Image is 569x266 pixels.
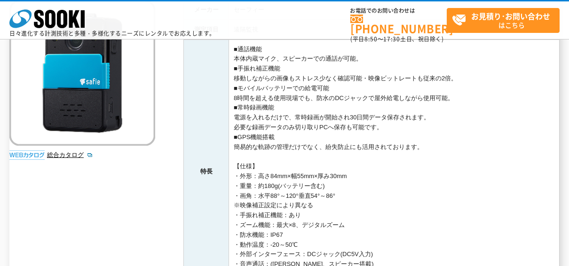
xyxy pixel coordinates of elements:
[383,35,400,43] span: 17:30
[350,8,447,14] span: お電話でのお問い合わせは
[364,35,378,43] span: 8:50
[350,15,447,34] a: [PHONE_NUMBER]
[350,35,443,43] span: (平日 ～ 土日、祝日除く)
[9,150,45,160] img: webカタログ
[9,31,215,36] p: 日々進化する計測技術と多種・多様化するニーズにレンタルでお応えします。
[452,8,559,32] span: はこちら
[471,10,550,22] strong: お見積り･お問い合わせ
[47,151,93,158] a: 総合カタログ
[447,8,560,33] a: お見積り･お問い合わせはこちら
